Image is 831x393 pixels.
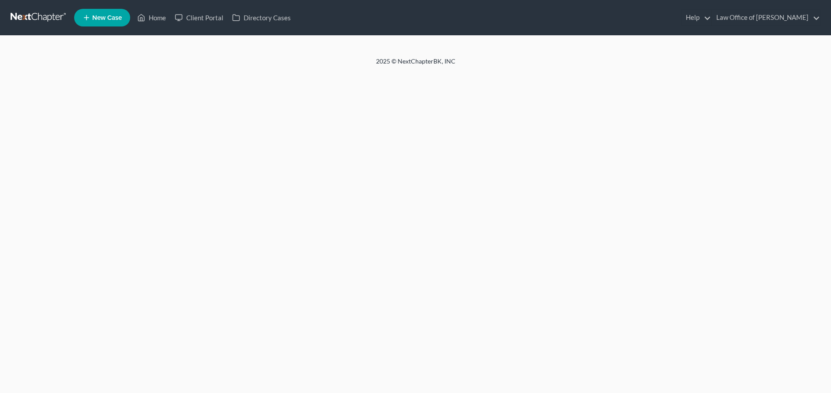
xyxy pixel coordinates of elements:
[170,10,228,26] a: Client Portal
[133,10,170,26] a: Home
[74,9,130,26] new-legal-case-button: New Case
[228,10,295,26] a: Directory Cases
[164,57,667,73] div: 2025 © NextChapterBK, INC
[681,10,711,26] a: Help
[712,10,820,26] a: Law Office of [PERSON_NAME]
